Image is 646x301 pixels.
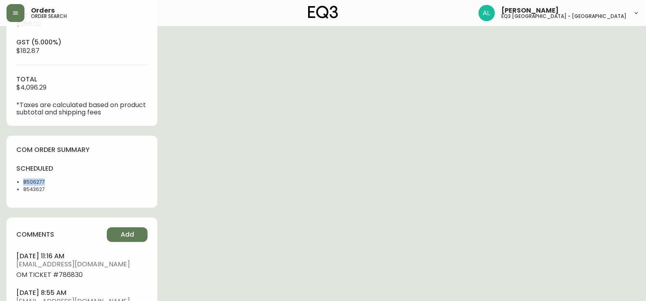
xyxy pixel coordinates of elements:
[23,186,77,193] li: 8543627
[16,164,77,173] h4: scheduled
[16,75,148,84] h4: total
[501,14,626,19] h5: eq3 [GEOGRAPHIC_DATA] - [GEOGRAPHIC_DATA]
[16,83,46,92] span: $4,096.29
[16,145,148,154] h4: com order summary
[478,5,495,21] img: 1c2a8670a0b342a1deb410e06288c649
[16,38,148,47] h4: gst (5.000%)
[16,271,148,279] span: OM TICKET #786830
[107,227,148,242] button: Add
[16,101,148,116] p: *Taxes are calculated based on product subtotal and shipping fees
[16,230,54,239] h4: comments
[16,261,148,268] span: [EMAIL_ADDRESS][DOMAIN_NAME]
[501,7,559,14] span: [PERSON_NAME]
[16,288,148,297] h4: [DATE] 8:55 am
[121,230,134,239] span: Add
[16,252,148,261] h4: [DATE] 11:16 am
[31,7,55,14] span: Orders
[23,178,77,186] li: 8506277
[31,14,67,19] h5: order search
[16,46,40,55] span: $182.87
[308,6,338,19] img: logo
